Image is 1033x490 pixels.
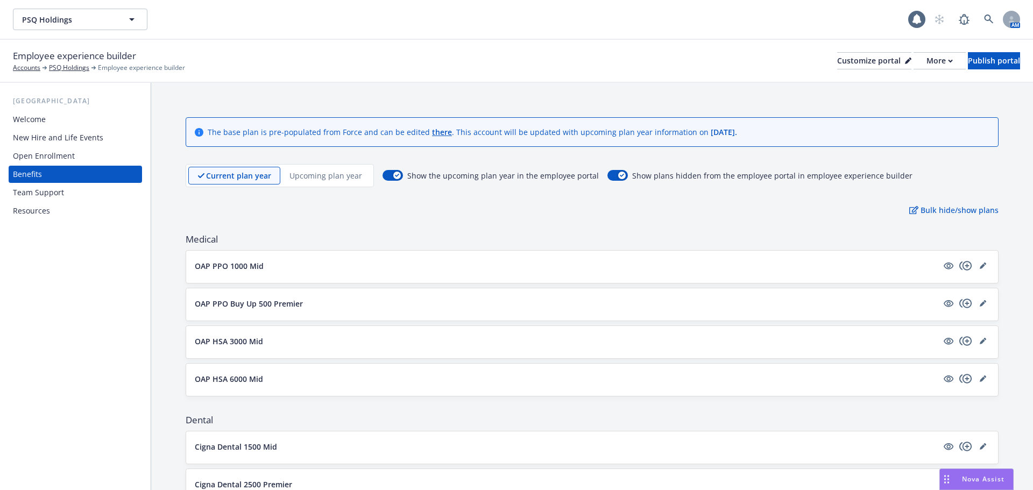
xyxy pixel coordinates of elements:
div: More [926,53,953,69]
button: PSQ Holdings [13,9,147,30]
a: Team Support [9,184,142,201]
a: editPencil [977,335,989,347]
a: Welcome [9,111,142,128]
div: Welcome [13,111,46,128]
p: Current plan year [206,170,271,181]
a: visible [942,440,955,453]
div: Team Support [13,184,64,201]
span: . This account will be updated with upcoming plan year information on [452,127,711,137]
a: copyPlus [959,372,972,385]
span: Employee experience builder [98,63,185,73]
a: Resources [9,202,142,219]
p: OAP HSA 6000 Mid [195,373,263,385]
a: copyPlus [959,259,972,272]
div: Open Enrollment [13,147,75,165]
button: OAP HSA 6000 Mid [195,373,938,385]
a: visible [942,259,955,272]
div: Drag to move [940,469,953,489]
div: [GEOGRAPHIC_DATA] [9,96,142,106]
a: Start snowing [929,9,950,30]
div: Publish portal [968,53,1020,69]
button: Publish portal [968,52,1020,69]
button: Nova Assist [939,468,1014,490]
a: copyPlus [959,335,972,347]
a: editPencil [977,372,989,385]
span: Employee experience builder [13,49,136,63]
button: Cigna Dental 2500 Premier [195,479,938,490]
div: Benefits [13,166,42,183]
span: Dental [186,414,999,427]
span: Medical [186,233,999,246]
p: OAP PPO 1000 Mid [195,260,264,272]
a: visible [942,335,955,347]
a: editPencil [977,440,989,453]
a: editPencil [977,297,989,310]
span: The base plan is pre-populated from Force and can be edited [208,127,432,137]
p: OAP HSA 3000 Mid [195,336,263,347]
a: Search [978,9,1000,30]
a: there [432,127,452,137]
button: Cigna Dental 1500 Mid [195,441,938,452]
p: Cigna Dental 1500 Mid [195,441,277,452]
span: Show plans hidden from the employee portal in employee experience builder [632,170,912,181]
span: [DATE] . [711,127,737,137]
div: Customize portal [837,53,911,69]
a: PSQ Holdings [49,63,89,73]
p: Bulk hide/show plans [909,204,999,216]
button: OAP PPO 1000 Mid [195,260,938,272]
button: OAP HSA 3000 Mid [195,336,938,347]
button: OAP PPO Buy Up 500 Premier [195,298,938,309]
a: New Hire and Life Events [9,129,142,146]
div: Resources [13,202,50,219]
div: New Hire and Life Events [13,129,103,146]
span: PSQ Holdings [22,14,115,25]
a: visible [942,297,955,310]
p: Cigna Dental 2500 Premier [195,479,292,490]
a: Open Enrollment [9,147,142,165]
button: Customize portal [837,52,911,69]
a: Benefits [9,166,142,183]
p: Upcoming plan year [289,170,362,181]
a: copyPlus [959,440,972,453]
span: Nova Assist [962,474,1004,484]
a: visible [942,372,955,385]
a: Report a Bug [953,9,975,30]
p: OAP PPO Buy Up 500 Premier [195,298,303,309]
a: copyPlus [959,297,972,310]
a: editPencil [977,259,989,272]
button: More [914,52,966,69]
span: Show the upcoming plan year in the employee portal [407,170,599,181]
a: Accounts [13,63,40,73]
